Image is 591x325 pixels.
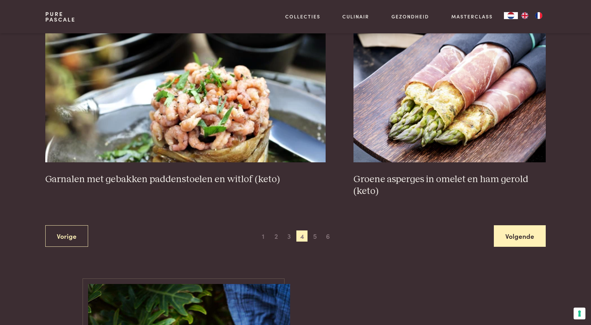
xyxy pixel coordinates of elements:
img: Garnalen met gebakken paddenstoelen en witlof (keto) [45,23,326,162]
a: PurePascale [45,11,76,22]
a: FR [532,12,546,19]
a: NL [504,12,518,19]
a: Vorige [45,225,88,247]
span: 1 [258,230,269,242]
span: 6 [322,230,334,242]
h3: Garnalen met gebakken paddenstoelen en witlof (keto) [45,173,326,186]
a: Volgende [494,225,546,247]
span: 3 [283,230,295,242]
aside: Language selected: Nederlands [504,12,546,19]
a: Masterclass [451,13,493,20]
a: Collecties [285,13,320,20]
a: EN [518,12,532,19]
div: Language [504,12,518,19]
a: Groene asperges in omelet en ham gerold (keto) Groene asperges in omelet en ham gerold (keto) [353,23,546,197]
span: 2 [271,230,282,242]
ul: Language list [518,12,546,19]
a: Culinair [342,13,369,20]
a: Garnalen met gebakken paddenstoelen en witlof (keto) Garnalen met gebakken paddenstoelen en witlo... [45,23,326,185]
span: 4 [296,230,308,242]
button: Uw voorkeuren voor toestemming voor trackingtechnologieën [574,308,585,319]
a: Gezondheid [391,13,429,20]
h3: Groene asperges in omelet en ham gerold (keto) [353,173,546,197]
img: Groene asperges in omelet en ham gerold (keto) [353,23,546,162]
span: 5 [309,230,320,242]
